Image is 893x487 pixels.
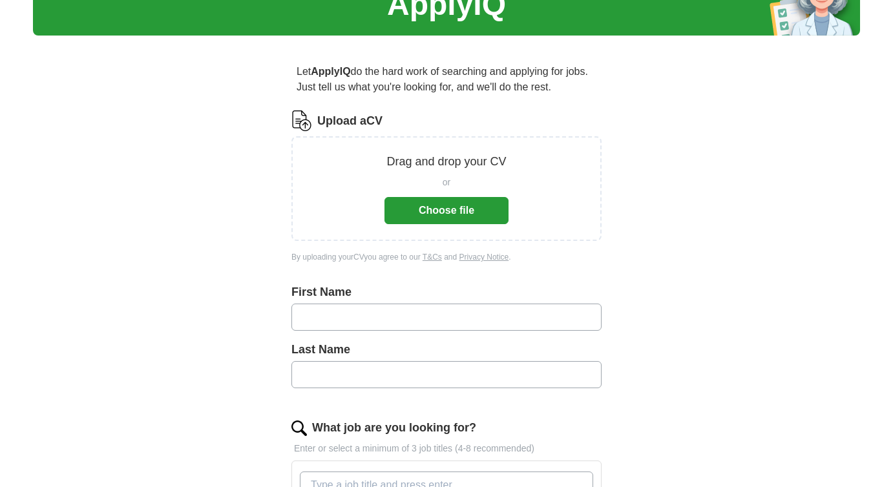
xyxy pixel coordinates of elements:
[384,197,509,224] button: Choose file
[291,59,602,100] p: Let do the hard work of searching and applying for jobs. Just tell us what you're looking for, an...
[291,341,602,358] label: Last Name
[291,442,602,455] p: Enter or select a minimum of 3 job titles (4-8 recommended)
[386,153,506,171] p: Drag and drop your CV
[317,112,383,130] label: Upload a CV
[459,253,509,262] a: Privacy Notice
[423,253,442,262] a: T&Cs
[291,284,602,301] label: First Name
[443,176,450,189] span: or
[312,419,476,437] label: What job are you looking for?
[291,420,307,436] img: search.png
[291,251,602,263] div: By uploading your CV you agree to our and .
[311,66,350,77] strong: ApplyIQ
[291,110,312,131] img: CV Icon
